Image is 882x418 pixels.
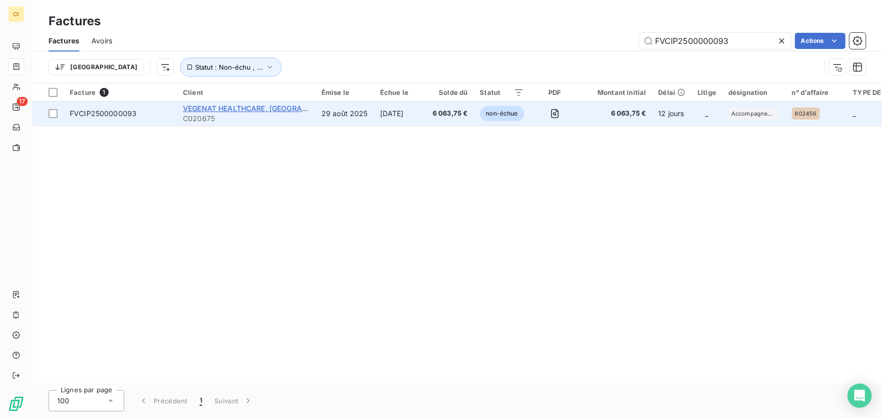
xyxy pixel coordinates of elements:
[183,88,309,96] div: Client
[321,88,368,96] div: Émise le
[195,63,263,71] span: Statut : Non-échu , ...
[374,101,427,126] td: [DATE]
[585,88,646,96] div: Montant initial
[70,109,136,118] span: FVCIP2500000093
[795,33,846,49] button: Actions
[91,36,112,46] span: Avoirs
[853,109,856,118] span: _
[728,88,780,96] div: désignation
[380,88,421,96] div: Échue le
[848,384,872,408] div: Open Intercom Messenger
[480,88,524,96] div: Statut
[639,33,791,49] input: Rechercher
[132,390,194,411] button: Précédent
[183,114,309,124] span: C020675
[653,101,692,126] td: 12 jours
[200,396,202,406] span: 1
[433,88,468,96] div: Solde dû
[70,88,96,96] span: Facture
[433,109,468,119] span: 6 063,75 €
[315,101,374,126] td: 29 août 2025
[17,97,28,106] span: 17
[8,396,24,412] img: Logo LeanPay
[480,106,524,121] span: non-échue
[49,59,144,75] button: [GEOGRAPHIC_DATA]
[536,88,573,96] div: PDF
[180,58,282,77] button: Statut : Non-échu , ...
[698,88,716,96] div: Litige
[208,390,259,411] button: Suivant
[183,104,343,113] span: VEGENAT HEALTHCARE, [GEOGRAPHIC_DATA]
[585,109,646,119] span: 6 063,75 €
[194,390,208,411] button: 1
[731,111,776,117] span: Accompagnement ingénierie Process
[8,6,24,22] div: CI
[795,111,817,117] span: 802456
[100,88,109,97] span: 1
[792,88,841,96] div: n° d'affaire
[49,36,79,46] span: Factures
[706,109,709,118] span: _
[49,12,101,30] h3: Factures
[659,88,686,96] div: Délai
[57,396,69,406] span: 100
